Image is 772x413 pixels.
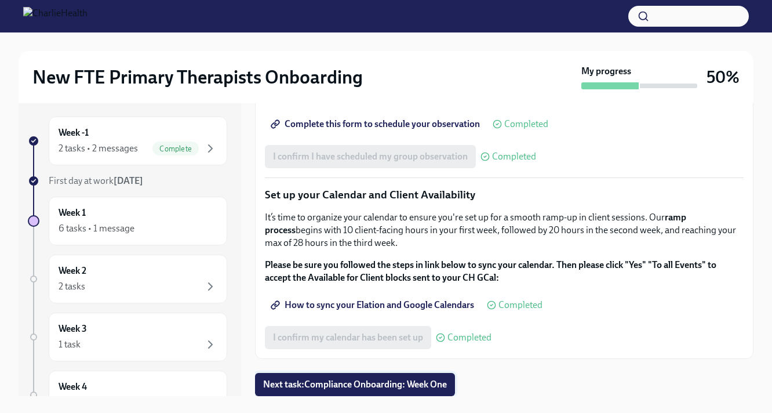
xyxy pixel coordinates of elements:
[59,323,87,335] h6: Week 3
[59,142,138,155] div: 2 tasks • 2 messages
[59,280,85,293] div: 2 tasks
[504,119,548,129] span: Completed
[263,379,447,390] span: Next task : Compliance Onboarding: Week One
[59,126,89,139] h6: Week -1
[265,211,744,249] p: It’s time to organize your calendar to ensure you're set up for a smooth ramp-up in client sessio...
[152,144,199,153] span: Complete
[707,67,740,88] h3: 50%
[265,113,488,136] a: Complete this form to schedule your observation
[28,117,227,165] a: Week -12 tasks • 2 messagesComplete
[581,65,631,78] strong: My progress
[273,118,480,130] span: Complete this form to schedule your observation
[447,333,491,342] span: Completed
[49,175,143,186] span: First day at work
[59,338,81,351] div: 1 task
[28,255,227,303] a: Week 22 tasks
[28,197,227,245] a: Week 16 tasks • 1 message
[114,175,143,186] strong: [DATE]
[498,300,542,310] span: Completed
[265,294,482,317] a: How to sync your Elation and Google Calendars
[59,265,86,277] h6: Week 2
[59,381,87,393] h6: Week 4
[59,222,134,235] div: 6 tasks • 1 message
[255,373,455,396] button: Next task:Compliance Onboarding: Week One
[23,7,88,26] img: CharlieHealth
[273,299,474,311] span: How to sync your Elation and Google Calendars
[265,187,744,202] p: Set up your Calendar and Client Availability
[492,152,536,161] span: Completed
[265,259,716,283] strong: Please be sure you followed the steps in link below to sync your calendar. Then please click "Yes...
[59,206,86,219] h6: Week 1
[32,66,363,89] h2: New FTE Primary Therapists Onboarding
[28,313,227,361] a: Week 31 task
[28,175,227,187] a: First day at work[DATE]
